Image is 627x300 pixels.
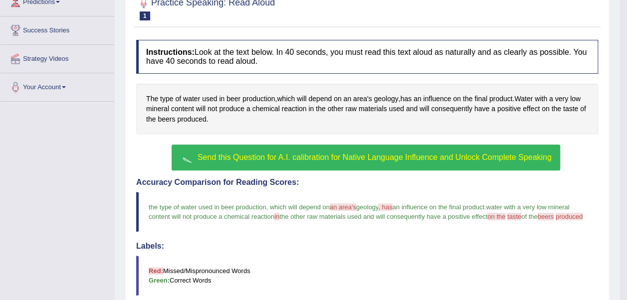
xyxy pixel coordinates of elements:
[406,104,418,114] span: Click to see word definition
[356,203,379,211] span: geology
[219,104,244,114] span: Click to see word definition
[149,267,163,275] b: Red:
[345,104,357,114] span: Click to see word definition
[414,94,421,104] span: Click to see word definition
[140,11,150,20] span: 1
[535,94,547,104] span: Click to see word definition
[419,104,429,114] span: Click to see word definition
[542,104,550,114] span: Click to see word definition
[400,94,412,104] span: Click to see word definition
[202,94,217,104] span: Click to see word definition
[334,94,342,104] span: Click to see word definition
[149,203,330,211] span: the type of water used in beer production, which will depend on
[196,104,206,114] span: Click to see word definition
[556,213,583,220] span: produced
[393,203,486,211] span: an influence on the final product.
[146,114,156,125] span: Click to see word definition
[246,104,250,114] span: Click to see word definition
[282,104,307,114] span: Click to see word definition
[359,104,387,114] span: Click to see word definition
[277,94,295,104] span: Click to see word definition
[136,242,598,251] h4: Labels:
[487,213,505,220] span: on the
[274,213,279,220] span: in
[160,94,173,104] span: Click to see word definition
[208,104,217,114] span: Click to see word definition
[171,104,194,114] span: Click to see word definition
[297,94,306,104] span: Click to see word definition
[183,94,200,104] span: Click to see word definition
[219,94,224,104] span: Click to see word definition
[507,213,521,220] span: taste
[474,104,489,114] span: Click to see word definition
[328,104,344,114] span: Click to see word definition
[431,104,472,114] span: Click to see word definition
[279,213,487,220] span: the other raw materials used and will consequently have a positive effect
[175,94,181,104] span: Click to see word definition
[308,94,332,104] span: Click to see word definition
[521,213,538,220] span: of the
[0,16,114,41] a: Success Stories
[136,84,598,135] div: , , . .
[549,94,553,104] span: Click to see word definition
[551,104,561,114] span: Click to see word definition
[146,48,195,56] b: Instructions:
[570,94,581,104] span: Click to see word definition
[149,277,170,284] b: Green:
[226,94,240,104] span: Click to see word definition
[580,104,586,114] span: Click to see word definition
[389,104,404,114] span: Click to see word definition
[423,94,451,104] span: Click to see word definition
[0,73,114,98] a: Your Account
[177,114,206,125] span: Click to see word definition
[491,104,495,114] span: Click to see word definition
[242,94,275,104] span: Click to see word definition
[198,153,552,161] span: Send this Question for A.I. calibration for Native Language Influence and Unlock Complete Speaking
[0,45,114,70] a: Strategy Videos
[463,94,472,104] span: Click to see word definition
[474,94,487,104] span: Click to see word definition
[489,94,513,104] span: Click to see word definition
[136,256,598,296] blockquote: Missed/Mispronounced Words Correct Words
[514,94,533,104] span: Click to see word definition
[146,94,158,104] span: Click to see word definition
[136,178,598,187] h4: Accuracy Comparison for Reading Scores:
[158,114,175,125] span: Click to see word definition
[330,203,356,211] span: an area's
[453,94,461,104] span: Click to see word definition
[146,104,169,114] span: Click to see word definition
[378,203,392,211] span: , has
[316,104,325,114] span: Click to see word definition
[555,94,568,104] span: Click to see word definition
[497,104,521,114] span: Click to see word definition
[343,94,351,104] span: Click to see word definition
[172,145,560,170] button: Send this Question for A.I. calibration for Native Language Influence and Unlock Complete Speaking
[308,104,314,114] span: Click to see word definition
[538,213,554,220] span: beers
[563,104,578,114] span: Click to see word definition
[353,94,372,104] span: Click to see word definition
[523,104,540,114] span: Click to see word definition
[374,94,399,104] span: Click to see word definition
[136,40,598,73] h4: Look at the text below. In 40 seconds, you must read this text aloud as naturally and as clearly ...
[252,104,280,114] span: Click to see word definition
